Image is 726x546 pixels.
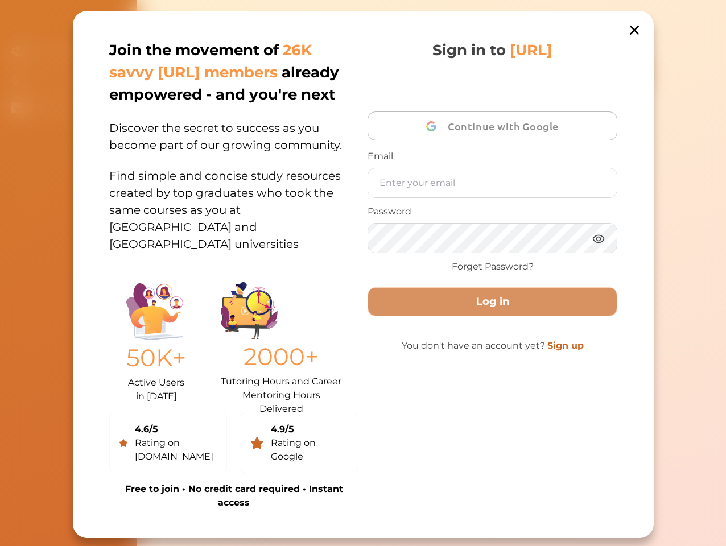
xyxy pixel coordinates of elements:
[368,287,617,316] button: Log in
[591,231,605,246] img: eye.3286bcf0.webp
[368,168,616,197] input: Enter your email
[368,150,617,163] p: Email
[134,436,217,464] div: Rating on [DOMAIN_NAME]
[109,39,356,106] p: Join the movement of already empowered - and you're next
[126,283,183,340] img: Illustration.25158f3c.png
[241,413,358,473] a: 4.9/5Rating on Google
[126,340,186,376] p: 50K+
[109,41,312,81] span: 26K savvy [URL] members
[109,413,227,473] a: 4.6/5Rating on [DOMAIN_NAME]
[221,375,341,404] p: Tutoring Hours and Career Mentoring Hours Delivered
[368,205,617,218] p: Password
[270,436,349,464] div: Rating on Google
[109,154,358,253] p: Find simple and concise study resources created by top graduates who took the same courses as you...
[126,376,186,403] p: Active Users in [DATE]
[221,339,341,375] p: 2000+
[109,106,358,154] p: Discover the secret to success as you become part of our growing community.
[432,39,552,61] p: Sign in to
[270,423,349,436] div: 4.9/5
[547,340,583,351] a: Sign up
[134,423,217,436] div: 4.6/5
[510,41,552,59] span: [URL]
[368,111,617,140] button: Continue with Google
[448,113,564,139] span: Continue with Google
[368,339,617,353] p: You don't have an account yet?
[221,282,278,339] img: Group%201403.ccdcecb8.png
[451,260,533,274] a: Forget Password?
[109,482,358,510] p: Free to join • No credit card required • Instant access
